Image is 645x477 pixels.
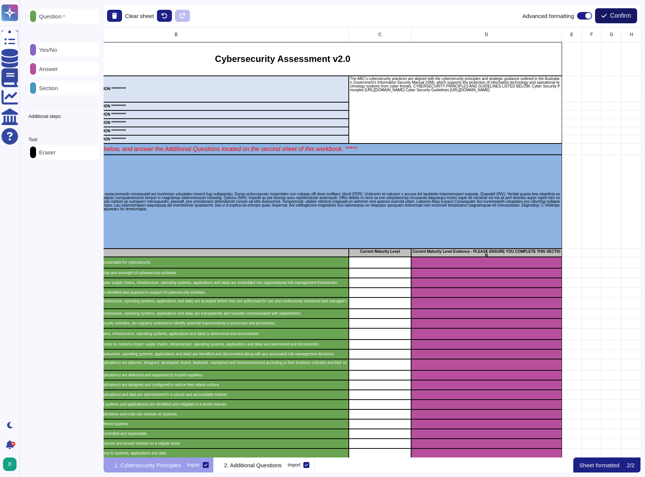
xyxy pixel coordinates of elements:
div: Advanced formatting [522,8,592,23]
span: Confirm [610,13,631,19]
button: user [2,456,22,472]
div: grid [104,27,640,457]
p: Clear sheet [125,13,154,19]
span: G [610,32,613,37]
p: Additional steps: [29,114,62,119]
p: PRO-01: Systems (infrastructure, operating systems and applications) are planned, designed, devel... [5,361,348,368]
p: Current Maturity Level Evidence - PLEASE ENSURE YOU COMPLETE THIS SECTION [412,250,561,257]
p: IDE-02: The confidentiality, integrity and availability requirements for systems (cyber supply ch... [5,343,348,346]
p: PRO-07: Data is encrypted at rest and in transit between different systems. [5,422,348,426]
span: B [175,32,178,37]
p: 1. Cybersecurity Principles [114,462,181,468]
p: GOV-01: The board of directors or executive committee is accountable for cybersecurity. [5,261,348,264]
p: 2. Additional Questions [224,462,282,468]
p: GOV-06: Security risks for systems (cyber supply chains, infrastructure, operating systems, appli... [5,312,348,315]
p: GOV-04: Suitable and sufficient personnel and resources are identified and acquired in support of... [5,291,348,294]
p: IDE-03: Security risks for systems (cyber supply chains, infrastructure, operating systems, appli... [5,352,348,356]
span: D [485,32,488,37]
div: 9+ [11,442,15,446]
span: E [570,32,573,37]
p: Current Maturity Level [350,250,410,254]
span: H [630,32,633,37]
img: user [3,457,17,471]
p: GOV-02: A chief information security officer provides leadership and oversight of cybersecurity a... [5,271,348,275]
p: Question [36,14,65,20]
p: The ABC’s cybersecurity practices are aligned with the cybersecurity principles and strategic gui... [350,77,561,92]
div: Import [288,463,300,467]
p: Eraser [36,149,56,155]
p: Sheet formatted [579,462,619,468]
p: PRO-09: Applications, settings and data are backed up in a secure and proven manner on a regular ... [5,442,348,445]
p: GOV-05: Security risks for systems (cyber supply chains, infrastructure, operating systems, appli... [5,299,348,307]
p: PRO-02: Systems (infrastructure, operating systems and applications) are delivered and supported ... [5,373,348,377]
span: F [590,32,593,37]
p: Tool: [29,137,38,142]
p: GOV-03: Security risk management activities for systems (cyber supply chains, infrastructure, ope... [5,281,348,285]
p: PRO-06: Only trusted and supported operating systems, applications and code can execute on systems. [5,412,348,416]
p: Principle [5,250,348,254]
span: C [378,32,382,37]
p: PRO-10: Only trusted and vetted personnel are granted access to systems, applications and data. [5,451,348,455]
p: PRO-05: Vulnerabilities in systems (infrastructure, operating systems and applications) are ident... [5,403,348,406]
p: PRO-03: Systems (infrastructure, operating systems and applications) are designed and configured ... [5,383,348,387]
p: PRO-04: Systems (infrastructure, operating systems and applications) and data are administered in... [5,393,348,397]
p: Cybersecurity Assessment v2.0 [5,54,561,63]
p: Yes/No [36,47,57,53]
p: Section [36,85,58,91]
p: IDE-01: The business criticality of systems (cyber supply chains, infrastructure, operating syste... [5,332,348,336]
p: 2 / 2 [627,462,634,468]
div: Import [187,463,200,467]
p: PRO-08: Data communicated between different systems is controlled and inspectable. [5,432,348,436]
p: GOV-07: Security risk management, and associated cybersecurity activities, are regularly reviewed... [5,322,348,325]
button: Confirm [595,8,637,23]
p: Answer [36,66,58,72]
